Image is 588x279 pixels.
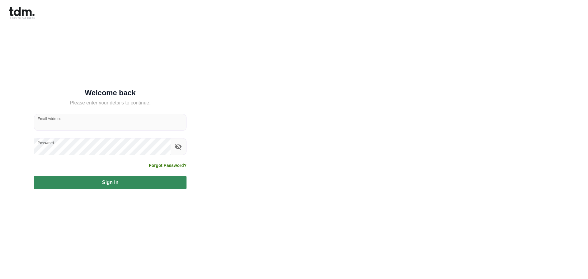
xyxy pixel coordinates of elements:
h5: Please enter your details to continue. [34,99,187,107]
a: Forgot Password? [149,162,187,168]
label: Email Address [38,116,61,121]
button: toggle password visibility [173,141,183,152]
button: Sign in [34,176,187,189]
label: Password [38,140,54,145]
h5: Welcome back [34,90,187,96]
